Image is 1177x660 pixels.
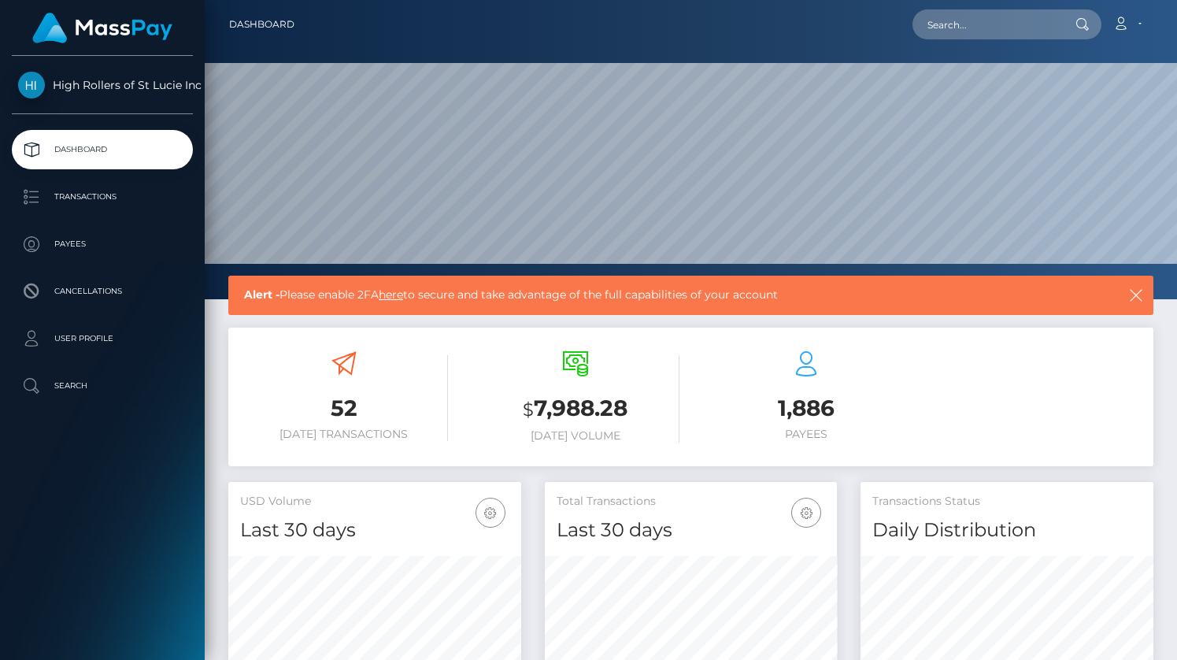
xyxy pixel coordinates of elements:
a: Search [12,366,193,406]
h3: 7,988.28 [472,393,679,425]
a: here [379,287,403,302]
span: Please enable 2FA to secure and take advantage of the full capabilities of your account [244,287,1039,303]
h5: USD Volume [240,494,509,510]
h6: [DATE] Volume [472,429,679,443]
h4: Last 30 days [557,517,826,544]
h5: Total Transactions [557,494,826,510]
small: $ [523,399,534,421]
p: Dashboard [18,138,187,161]
h3: 1,886 [703,393,911,424]
span: High Rollers of St Lucie Inc [12,78,193,92]
a: Payees [12,224,193,264]
h3: 52 [240,393,448,424]
input: Search... [912,9,1060,39]
img: MassPay Logo [32,13,172,43]
p: Search [18,374,187,398]
h4: Last 30 days [240,517,509,544]
a: Dashboard [12,130,193,169]
p: Cancellations [18,280,187,303]
p: Payees [18,232,187,256]
b: Alert - [244,287,279,302]
h6: [DATE] Transactions [240,428,448,441]
a: Dashboard [229,8,294,41]
p: Transactions [18,185,187,209]
img: High Rollers of St Lucie Inc [18,72,45,98]
h6: Payees [703,428,911,441]
a: Cancellations [12,272,193,311]
h5: Transactions Status [872,494,1142,510]
p: User Profile [18,327,187,350]
a: User Profile [12,319,193,358]
h4: Daily Distribution [872,517,1142,544]
a: Transactions [12,177,193,217]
